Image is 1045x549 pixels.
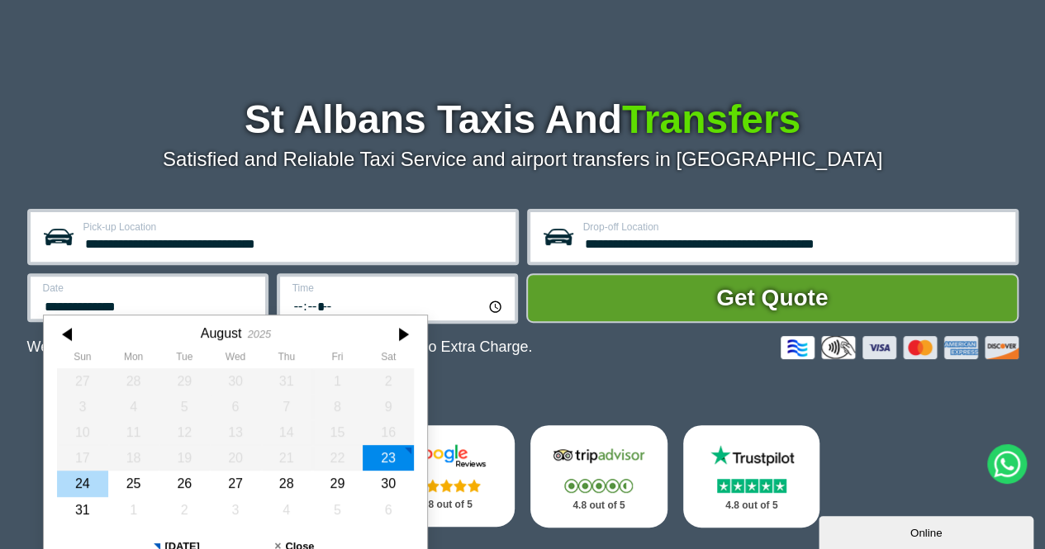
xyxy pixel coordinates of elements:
div: 12 August 2025 [159,419,210,445]
div: 06 August 2025 [210,394,261,419]
img: Stars [717,479,786,493]
div: 02 September 2025 [159,497,210,523]
span: Transfers [622,97,800,141]
p: 4.8 out of 5 [396,495,496,515]
a: Google Stars 4.8 out of 5 [378,425,515,527]
p: We Now Accept Card & Contactless Payment In [27,338,533,356]
div: 25 August 2025 [107,471,159,496]
th: Wednesday [210,351,261,367]
div: 22 August 2025 [311,445,363,471]
h1: St Albans Taxis And [27,100,1019,140]
div: 26 August 2025 [159,471,210,496]
div: 05 August 2025 [159,394,210,419]
div: 10 August 2025 [57,419,108,445]
div: 24 August 2025 [57,471,108,496]
label: Date [43,283,255,293]
th: Thursday [260,351,311,367]
p: Satisfied and Reliable Taxi Service and airport transfers in [GEOGRAPHIC_DATA] [27,148,1019,171]
div: 31 July 2025 [260,368,311,394]
label: Pick-up Location [83,222,506,232]
iframe: chat widget [819,513,1037,549]
div: 04 August 2025 [107,394,159,419]
div: 01 September 2025 [107,497,159,523]
div: 21 August 2025 [260,445,311,471]
div: 16 August 2025 [363,419,414,445]
div: 07 August 2025 [260,394,311,419]
div: 14 August 2025 [260,419,311,445]
div: 29 August 2025 [311,471,363,496]
div: 13 August 2025 [210,419,261,445]
label: Drop-off Location [583,222,1005,232]
div: August [200,325,241,341]
p: 4.8 out of 5 [549,495,649,516]
div: 28 August 2025 [260,471,311,496]
img: Stars [412,479,481,492]
th: Saturday [363,351,414,367]
a: Trustpilot Stars 4.8 out of 5 [683,425,820,528]
div: 23 August 2025 [363,445,414,471]
a: Tripadvisor Stars 4.8 out of 5 [530,425,667,528]
div: 29 July 2025 [159,368,210,394]
div: 20 August 2025 [210,445,261,471]
div: 11 August 2025 [107,419,159,445]
th: Sunday [57,351,108,367]
div: 15 August 2025 [311,419,363,445]
th: Monday [107,351,159,367]
div: 03 September 2025 [210,497,261,523]
div: 17 August 2025 [57,445,108,471]
th: Tuesday [159,351,210,367]
div: 04 September 2025 [260,497,311,523]
img: Stars [564,479,633,493]
div: 09 August 2025 [363,394,414,419]
img: Google [397,443,496,468]
div: 02 August 2025 [363,368,414,394]
div: 28 July 2025 [107,368,159,394]
div: 05 September 2025 [311,497,363,523]
div: 27 August 2025 [210,471,261,496]
label: Time [292,283,505,293]
div: 30 August 2025 [363,471,414,496]
th: Friday [311,351,363,367]
p: 4.8 out of 5 [701,495,802,516]
div: 08 August 2025 [311,394,363,419]
div: 01 August 2025 [311,368,363,394]
div: 30 July 2025 [210,368,261,394]
div: 2025 [247,328,270,340]
button: Get Quote [526,273,1019,323]
div: 19 August 2025 [159,445,210,471]
div: 27 July 2025 [57,368,108,394]
div: 03 August 2025 [57,394,108,419]
img: Trustpilot [702,443,801,468]
div: 31 August 2025 [57,497,108,523]
div: 06 September 2025 [363,497,414,523]
span: The Car at No Extra Charge. [343,338,532,355]
img: Credit And Debit Cards [781,336,1019,359]
div: 18 August 2025 [107,445,159,471]
img: Tripadvisor [549,443,648,468]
